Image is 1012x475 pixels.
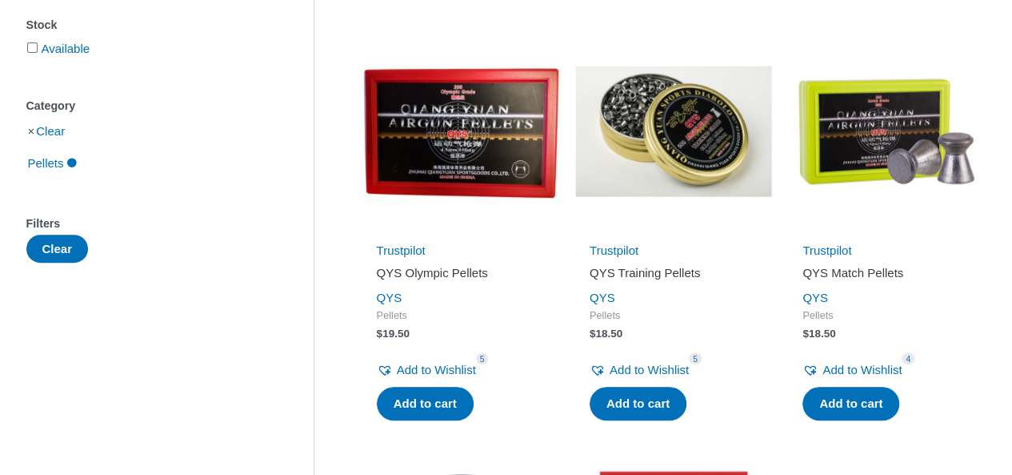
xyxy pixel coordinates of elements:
[26,235,89,263] button: Clear
[802,328,835,340] bdi: 18.50
[377,328,410,340] bdi: 19.50
[377,265,545,287] a: QYS Olympic Pellets
[377,291,402,304] a: QYS
[802,265,970,281] h2: QYS Match Pellets
[377,328,383,340] span: $
[26,212,266,235] div: Filters
[36,124,65,138] a: Clear
[377,359,476,381] a: Add to Wishlist
[590,328,596,340] span: $
[590,265,758,281] h2: QYS Training Pellets
[590,328,622,340] bdi: 18.50
[902,352,914,364] span: 4
[377,265,545,281] h2: QYS Olympic Pellets
[26,95,266,118] div: Category
[476,352,489,364] span: 5
[575,33,772,230] img: QYS Training Pellets
[802,291,828,304] a: QYS
[590,359,689,381] a: Add to Wishlist
[788,33,985,230] img: QYS Match Pellets
[27,42,38,53] input: Available
[362,33,559,230] img: QYS Olympic Pellets
[26,155,78,169] a: Pellets
[802,244,851,257] a: Trustpilot
[26,14,266,37] div: Stock
[802,387,899,421] a: Add to cart: “QYS Match Pellets”
[377,309,545,323] span: Pellets
[802,309,970,323] span: Pellets
[689,352,702,364] span: 5
[377,387,474,421] a: Add to cart: “QYS Olympic Pellets”
[590,309,758,323] span: Pellets
[377,244,426,257] a: Trustpilot
[397,363,476,376] span: Add to Wishlist
[802,328,809,340] span: $
[822,363,902,376] span: Add to Wishlist
[590,387,686,421] a: Add to cart: “QYS Training Pellets”
[590,291,615,304] a: QYS
[26,150,66,177] span: Pellets
[42,42,90,55] a: Available
[590,244,638,257] a: Trustpilot
[802,359,902,381] a: Add to Wishlist
[802,265,970,287] a: QYS Match Pellets
[610,363,689,376] span: Add to Wishlist
[590,265,758,287] a: QYS Training Pellets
